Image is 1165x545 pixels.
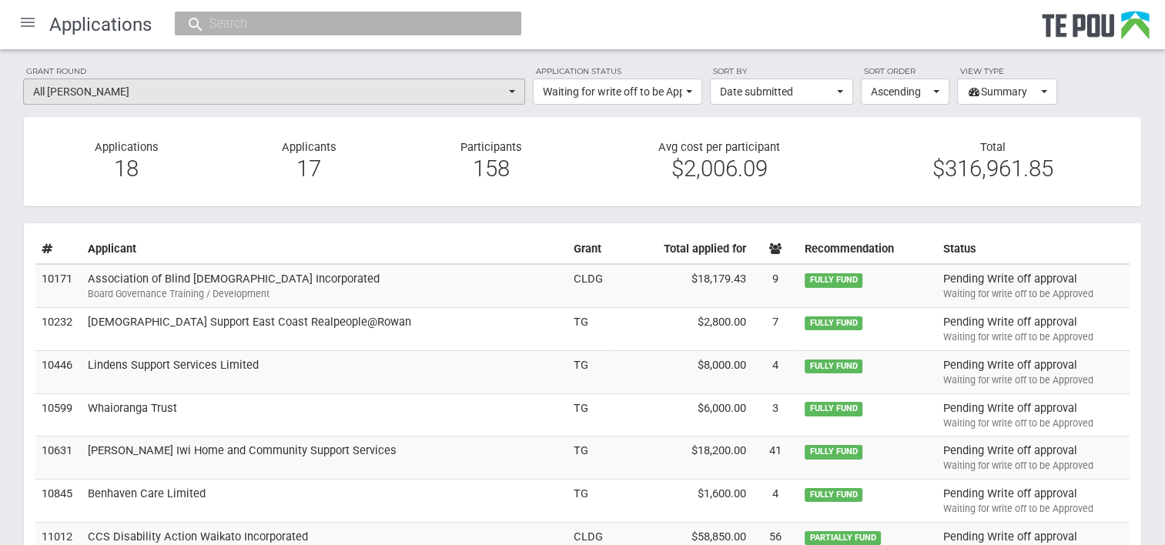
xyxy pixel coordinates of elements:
td: 10446 [35,350,82,393]
span: Ascending [871,84,929,99]
td: Whaioranga Trust [82,393,567,436]
td: 10232 [35,308,82,351]
button: Waiting for write off to be Approved [533,79,702,105]
td: TG [567,350,614,393]
td: $18,179.43 [614,264,752,307]
label: Grant round [23,65,525,79]
span: All [PERSON_NAME] [33,84,505,99]
td: 10171 [35,264,82,307]
div: Waiting for write off to be Approved [943,416,1123,430]
td: TG [567,308,614,351]
div: Applicants [218,140,400,184]
td: Pending Write off approval [937,350,1130,393]
td: TG [567,393,614,436]
div: $316,961.85 [868,162,1118,176]
td: Pending Write off approval [937,308,1130,351]
th: Total applied for [614,235,752,264]
input: Search [205,15,476,32]
th: Recommendation [798,235,937,264]
td: $1,600.00 [614,480,752,523]
button: All [PERSON_NAME] [23,79,525,105]
button: Ascending [861,79,949,105]
label: Sort order [861,65,949,79]
td: Pending Write off approval [937,393,1130,436]
td: 41 [752,436,798,480]
div: Avg cost per participant [582,140,855,184]
td: $18,200.00 [614,436,752,480]
td: Pending Write off approval [937,436,1130,480]
button: Date submitted [710,79,853,105]
label: View type [957,65,1057,79]
div: $2,006.09 [594,162,844,176]
div: Total [856,140,1130,176]
div: Waiting for write off to be Approved [943,287,1123,301]
td: [DEMOGRAPHIC_DATA] Support East Coast Realpeople@Rowan [82,308,567,351]
span: FULLY FUND [805,402,862,416]
td: Association of Blind [DEMOGRAPHIC_DATA] Incorporated [82,264,567,307]
td: [PERSON_NAME] Iwi Home and Community Support Services [82,436,567,480]
td: 3 [752,393,798,436]
td: CLDG [567,264,614,307]
td: 7 [752,308,798,351]
div: Waiting for write off to be Approved [943,373,1123,387]
div: Board Governance Training / Development [88,287,561,301]
th: Status [937,235,1130,264]
div: Waiting for write off to be Approved [943,459,1123,473]
td: 10631 [35,436,82,480]
td: $6,000.00 [614,393,752,436]
td: Benhaven Care Limited [82,480,567,523]
td: 10845 [35,480,82,523]
td: TG [567,480,614,523]
span: FULLY FUND [805,273,862,287]
span: FULLY FUND [805,488,862,502]
div: Participants [400,140,583,184]
label: Application status [533,65,702,79]
span: Date submitted [720,84,833,99]
span: FULLY FUND [805,359,862,373]
td: TG [567,436,614,480]
span: Waiting for write off to be Approved [543,84,682,99]
td: Pending Write off approval [937,264,1130,307]
td: Pending Write off approval [937,480,1130,523]
div: Waiting for write off to be Approved [943,502,1123,516]
td: 4 [752,480,798,523]
td: $8,000.00 [614,350,752,393]
span: Summary [967,84,1037,99]
td: 4 [752,350,798,393]
td: Lindens Support Services Limited [82,350,567,393]
td: 10599 [35,393,82,436]
button: Summary [957,79,1057,105]
th: Grant [567,235,614,264]
th: Applicant [82,235,567,264]
div: Waiting for write off to be Approved [943,330,1123,344]
span: FULLY FUND [805,316,862,330]
div: 18 [47,162,206,176]
div: Applications [35,140,218,184]
td: 9 [752,264,798,307]
label: Sort by [710,65,853,79]
span: FULLY FUND [805,445,862,459]
span: PARTIALLY FUND [805,531,881,545]
div: 158 [412,162,571,176]
td: $2,800.00 [614,308,752,351]
div: 17 [229,162,389,176]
